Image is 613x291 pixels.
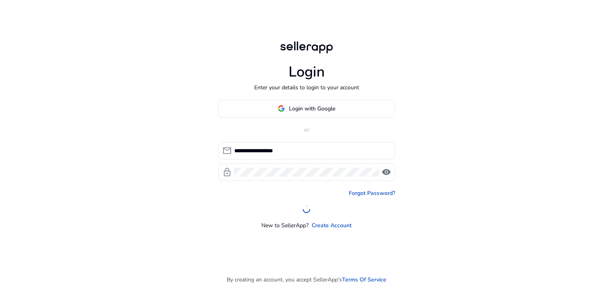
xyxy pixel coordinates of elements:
[342,275,386,284] a: Terms Of Service
[222,167,232,177] span: lock
[218,126,395,134] p: or
[278,105,285,112] img: google-logo.svg
[312,221,352,230] a: Create Account
[382,167,391,177] span: visibility
[254,83,359,92] p: Enter your details to login to your account
[289,63,325,81] h1: Login
[218,100,395,118] button: Login with Google
[349,189,395,197] a: Forgot Password?
[222,146,232,155] span: mail
[261,221,308,230] p: New to SellerApp?
[289,104,335,113] span: Login with Google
